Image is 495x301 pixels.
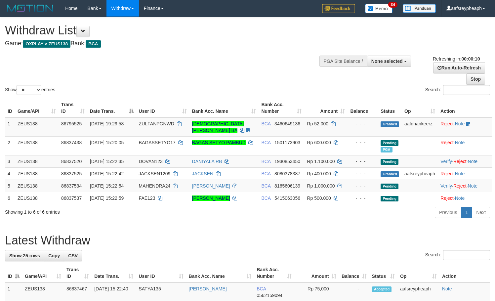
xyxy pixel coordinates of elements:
td: · · [438,180,492,192]
img: Button%20Memo.svg [365,4,393,13]
span: Pending [381,140,398,146]
a: Reject [453,183,467,189]
span: Pending [381,159,398,165]
a: Note [455,121,465,126]
span: Pending [381,184,398,189]
a: Reject [440,195,454,201]
span: Grabbed [381,121,399,127]
a: Verify [440,159,452,164]
a: [DEMOGRAPHIC_DATA][PERSON_NAME] BA [192,121,244,133]
span: BCA [261,183,270,189]
td: 5 [5,180,15,192]
td: · [438,117,492,137]
div: - - - [350,120,375,127]
span: ZULFANPGNWD [139,121,174,126]
td: 3 [5,155,15,167]
a: Reject [440,121,454,126]
span: Copy 1930853450 to clipboard [274,159,300,164]
a: Verify [440,183,452,189]
span: BCA [261,121,270,126]
th: Date Trans.: activate to sort column descending [87,99,136,117]
td: ZEUS138 [15,155,59,167]
a: Note [468,183,478,189]
h1: Latest Withdraw [5,234,490,247]
span: Copy [48,253,60,258]
span: None selected [371,59,403,64]
th: Action [438,99,492,117]
button: None selected [367,56,411,67]
span: Rp 52.000 [307,121,328,126]
span: 34 [388,2,397,8]
span: Refreshing in: [433,56,480,62]
span: Rp 600.000 [307,140,331,145]
span: [DATE] 15:22:54 [90,183,124,189]
span: Copy 1501173903 to clipboard [274,140,300,145]
th: Game/API: activate to sort column ascending [22,264,64,282]
a: [PERSON_NAME] [192,183,230,189]
td: 1 [5,117,15,137]
span: Rp 500.000 [307,195,331,201]
span: BAGASSETYO17 [139,140,176,145]
label: Search: [425,85,490,95]
th: Balance [348,99,378,117]
th: Trans ID: activate to sort column ascending [64,264,92,282]
th: Status [378,99,402,117]
span: BCA [261,159,270,164]
th: Balance: activate to sort column ascending [339,264,369,282]
span: Accepted [372,286,392,292]
span: BCA [261,195,270,201]
span: BCA [261,171,270,176]
a: Next [472,207,490,218]
a: CSV [64,250,82,261]
a: 1 [461,207,472,218]
label: Show entries [5,85,55,95]
td: ZEUS138 [15,136,59,155]
span: CSV [68,253,78,258]
h4: Game: Bank: [5,40,323,47]
a: Reject [453,159,467,164]
div: - - - [350,183,375,189]
th: Trans ID: activate to sort column ascending [59,99,87,117]
span: BCA [86,40,101,48]
div: - - - [350,139,375,146]
span: 86795525 [61,121,82,126]
a: Note [455,195,465,201]
td: · [438,167,492,180]
a: Run Auto-Refresh [433,62,485,73]
a: BAGAS SETYO PAMBUD [192,140,246,145]
th: Amount: activate to sort column ascending [294,264,339,282]
input: Search: [443,85,490,95]
span: Marked by aafsreyleap [381,147,392,152]
span: Rp 1.100.000 [307,159,335,164]
img: panduan.png [403,4,436,13]
span: Copy 3460649136 to clipboard [274,121,300,126]
th: Bank Acc. Name: activate to sort column ascending [189,99,259,117]
th: User ID: activate to sort column ascending [136,99,189,117]
span: DOVAN123 [139,159,163,164]
span: Pending [381,196,398,201]
span: Copy 8080378387 to clipboard [274,171,300,176]
th: Op: activate to sort column ascending [397,264,439,282]
strong: 00:00:10 [461,56,480,62]
th: Bank Acc. Number: activate to sort column ascending [254,264,294,282]
a: Reject [440,171,454,176]
span: Show 25 rows [9,253,40,258]
a: Note [442,286,452,291]
span: 86837525 [61,171,82,176]
span: BCA [261,140,270,145]
span: 86837520 [61,159,82,164]
a: Stop [466,73,485,85]
span: [DATE] 15:22:42 [90,171,124,176]
span: 86837438 [61,140,82,145]
span: Grabbed [381,171,399,177]
th: Game/API: activate to sort column ascending [15,99,59,117]
th: Op: activate to sort column ascending [402,99,438,117]
span: [DATE] 19:29:58 [90,121,124,126]
td: aafsreypheaph [402,167,438,180]
td: ZEUS138 [15,180,59,192]
a: JACKSEN [192,171,214,176]
input: Search: [443,250,490,260]
span: FAE123 [139,195,155,201]
th: User ID: activate to sort column ascending [136,264,186,282]
img: MOTION_logo.png [5,3,55,13]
